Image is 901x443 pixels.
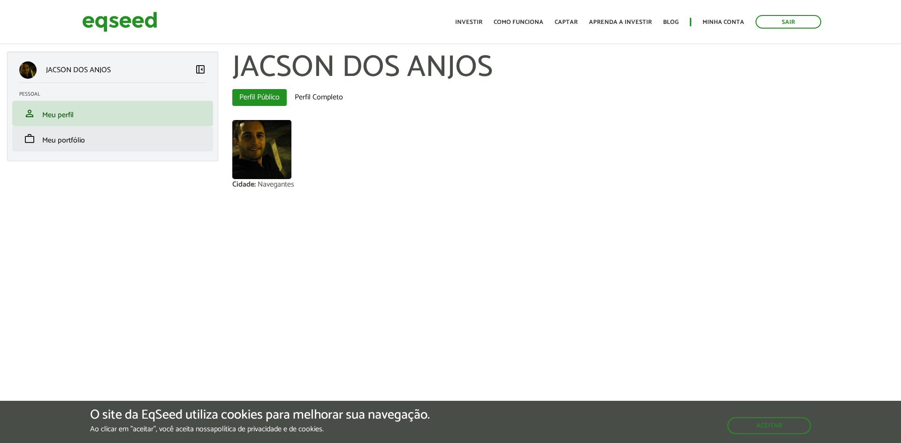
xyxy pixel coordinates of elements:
div: Cidade [232,181,258,188]
h1: JACSON DOS ANJOS [232,52,894,84]
a: Perfil Público [232,89,287,106]
p: Ao clicar em "aceitar", você aceita nossa . [90,425,430,434]
span: Meu perfil [42,109,74,121]
a: Minha conta [702,19,744,25]
a: Ver perfil do usuário. [232,120,291,179]
h2: Pessoal [19,91,213,97]
img: Foto de JACSON DOS ANJOS [232,120,291,179]
li: Meu perfil [12,101,213,126]
h5: O site da EqSeed utiliza cookies para melhorar sua navegação. [90,408,430,422]
a: Captar [555,19,578,25]
a: personMeu perfil [19,108,206,119]
span: work [24,133,35,144]
a: Perfil Completo [288,89,350,106]
a: Colapsar menu [195,64,206,77]
p: JACSON DOS ANJOS [46,66,111,75]
a: Aprenda a investir [589,19,652,25]
button: Aceitar [727,417,811,434]
li: Meu portfólio [12,126,213,151]
div: Navegantes [258,181,294,188]
a: Blog [663,19,679,25]
a: política de privacidade e de cookies [214,426,322,433]
span: person [24,108,35,119]
span: : [254,178,256,191]
span: Meu portfólio [42,134,85,147]
a: Sair [756,15,821,29]
a: workMeu portfólio [19,133,206,144]
a: Investir [455,19,482,25]
span: left_panel_close [195,64,206,75]
a: Como funciona [494,19,543,25]
img: EqSeed [82,9,157,34]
